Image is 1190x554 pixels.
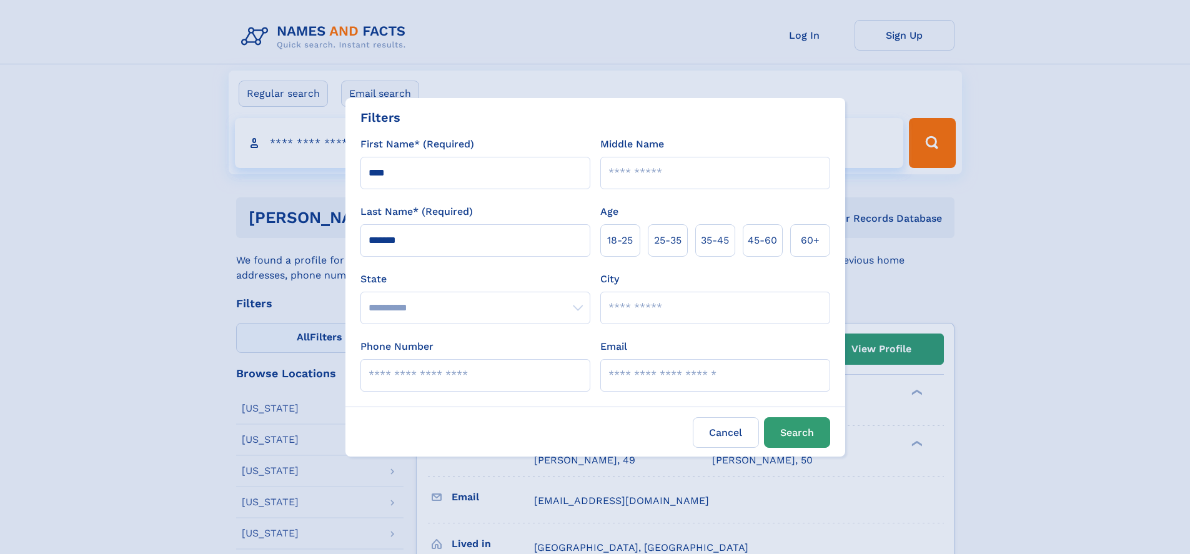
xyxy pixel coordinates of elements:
[360,272,590,287] label: State
[600,339,627,354] label: Email
[360,204,473,219] label: Last Name* (Required)
[801,233,820,248] span: 60+
[607,233,633,248] span: 18‑25
[654,233,682,248] span: 25‑35
[701,233,729,248] span: 35‑45
[748,233,777,248] span: 45‑60
[764,417,830,448] button: Search
[360,339,434,354] label: Phone Number
[360,108,400,127] div: Filters
[693,417,759,448] label: Cancel
[600,272,619,287] label: City
[600,204,618,219] label: Age
[600,137,664,152] label: Middle Name
[360,137,474,152] label: First Name* (Required)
